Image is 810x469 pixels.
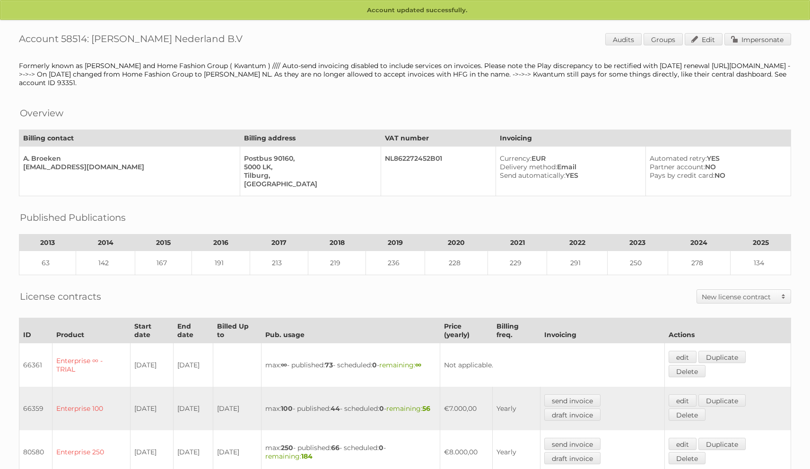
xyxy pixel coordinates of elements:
div: YES [500,171,638,180]
td: 63 [19,251,76,275]
span: Currency: [500,154,531,163]
td: 228 [425,251,488,275]
td: NL862272452B01 [381,147,496,196]
td: 142 [76,251,135,275]
td: 219 [308,251,366,275]
strong: 44 [331,404,340,413]
td: Not applicable. [440,343,665,387]
span: remaining: [379,361,421,369]
td: [DATE] [173,343,213,387]
td: [DATE] [131,343,174,387]
strong: 0 [379,404,384,413]
div: YES [650,154,783,163]
th: 2025 [731,234,791,251]
td: 213 [250,251,308,275]
span: Partner account: [650,163,705,171]
a: draft invoice [544,452,601,464]
th: End date [173,318,213,343]
th: VAT number [381,130,496,147]
a: Duplicate [698,351,746,363]
a: Delete [669,408,705,421]
td: €7.000,00 [440,387,493,430]
th: Price (yearly) [440,318,493,343]
a: Audits [605,33,642,45]
a: edit [669,438,697,450]
th: 2024 [668,234,731,251]
td: 250 [607,251,668,275]
a: Edit [685,33,723,45]
td: 167 [135,251,192,275]
td: Enterprise 100 [52,387,131,430]
td: [DATE] [213,387,261,430]
a: Duplicate [698,438,746,450]
span: Toggle [776,290,791,303]
th: 2019 [366,234,425,251]
td: [DATE] [131,387,174,430]
td: Enterprise ∞ - TRIAL [52,343,131,387]
span: Delivery method: [500,163,557,171]
td: 291 [547,251,608,275]
th: 2017 [250,234,308,251]
th: Invoicing [540,318,665,343]
td: 278 [668,251,731,275]
h2: License contracts [20,289,101,304]
th: 2014 [76,234,135,251]
h2: New license contract [702,292,776,302]
p: Account updated successfully. [0,0,810,20]
td: 66361 [19,343,52,387]
a: send invoice [544,438,601,450]
strong: 100 [281,404,293,413]
span: Send automatically: [500,171,566,180]
strong: 0 [372,361,377,369]
td: 229 [488,251,547,275]
a: draft invoice [544,408,601,421]
th: Product [52,318,131,343]
td: Yearly [493,387,540,430]
strong: 73 [325,361,333,369]
th: Start date [131,318,174,343]
div: [EMAIL_ADDRESS][DOMAIN_NAME] [23,163,232,171]
th: 2018 [308,234,366,251]
a: send invoice [544,394,601,407]
a: Delete [669,452,705,464]
td: [DATE] [173,387,213,430]
span: remaining: [386,404,430,413]
th: 2015 [135,234,192,251]
td: max: - published: - scheduled: - [261,387,440,430]
td: max: - published: - scheduled: - [261,343,440,387]
th: 2022 [547,234,608,251]
div: Tilburg, [244,171,374,180]
strong: ∞ [415,361,421,369]
th: 2013 [19,234,76,251]
h2: Overview [20,106,63,120]
div: A. Broeken [23,154,232,163]
div: Postbus 90160, [244,154,374,163]
td: 191 [192,251,250,275]
div: [GEOGRAPHIC_DATA] [244,180,374,188]
a: edit [669,394,697,407]
strong: 0 [379,443,383,452]
td: 236 [366,251,425,275]
h2: Published Publications [20,210,126,225]
th: Billed Up to [213,318,261,343]
th: Invoicing [496,130,791,147]
th: 2023 [607,234,668,251]
th: Pub. usage [261,318,440,343]
a: Groups [644,33,683,45]
a: edit [669,351,697,363]
th: Billing address [240,130,381,147]
th: Actions [665,318,791,343]
th: 2016 [192,234,250,251]
strong: 56 [422,404,430,413]
th: 2021 [488,234,547,251]
td: 134 [731,251,791,275]
a: Impersonate [724,33,791,45]
div: NO [650,163,783,171]
div: Formerly known as [PERSON_NAME] and Home Fashion Group ( Kwantum ) //// Auto-send invoicing disab... [19,61,791,87]
strong: 66 [331,443,340,452]
a: New license contract [697,290,791,303]
span: Automated retry: [650,154,707,163]
strong: 250 [281,443,293,452]
th: Billing contact [19,130,240,147]
span: remaining: [265,452,313,460]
